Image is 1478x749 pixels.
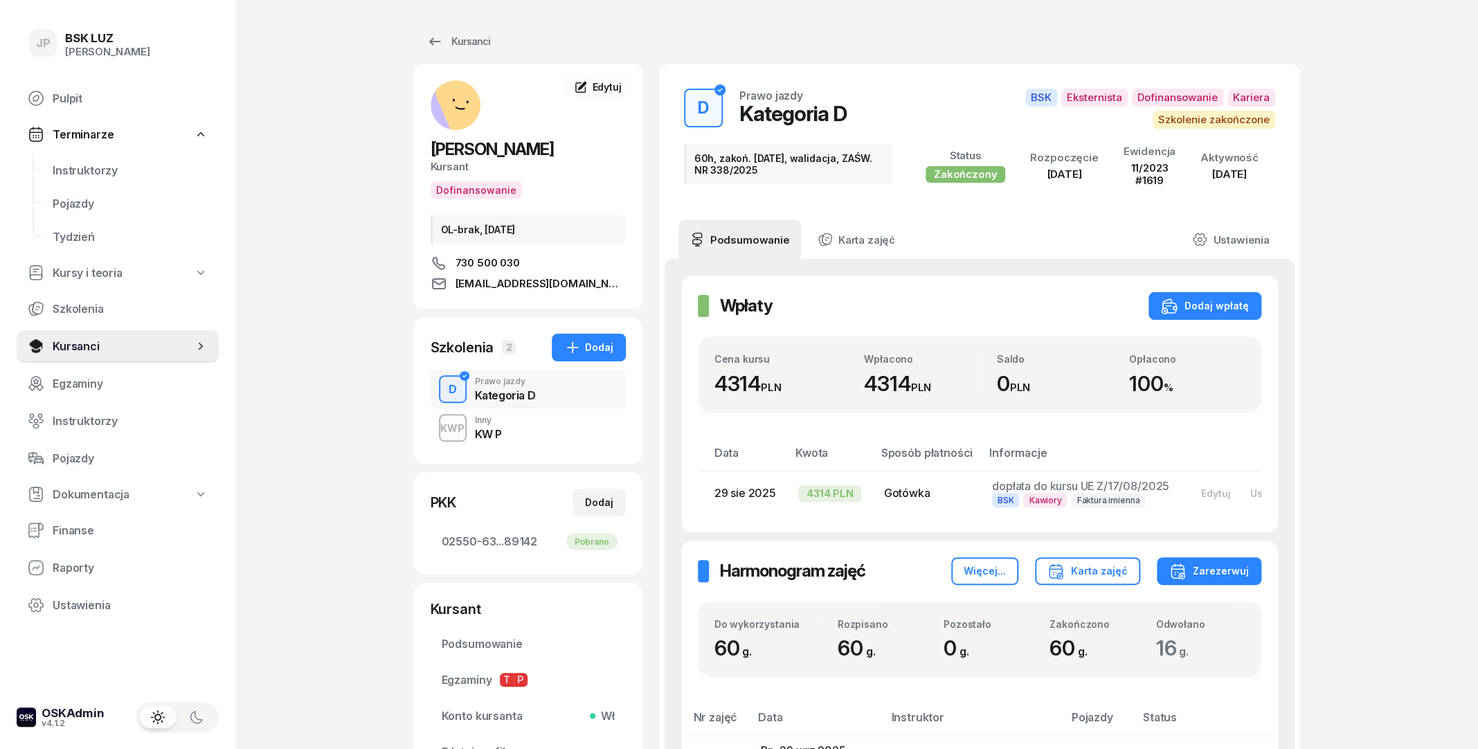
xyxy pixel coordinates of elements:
[514,673,528,687] span: P
[17,588,219,622] a: Ustawienia
[431,699,626,732] a: Konto kursantaWł
[65,33,150,44] div: BSK LUZ
[53,599,208,612] span: Ustawienia
[475,428,502,440] div: KW P
[739,90,803,101] div: Prawo jazdy
[739,101,847,126] div: Kategoria D
[431,161,626,173] div: Kursant
[439,414,467,442] button: KWP
[864,371,980,396] div: 4314
[53,197,208,210] span: Pojazdy
[426,33,490,50] div: Kursanci
[53,377,208,390] span: Egzaminy
[1191,482,1241,505] button: Edytuj
[1123,145,1175,158] div: Ewidencja
[1181,220,1280,259] a: Ustawienia
[53,267,123,280] span: Kursy i teoria
[742,644,752,658] small: g.
[684,144,892,184] div: 60h, zakoń. [DATE], walidacja, ZAŚW. NR 338/2025
[921,89,1275,129] button: BSKEksternistaDofinansowanieKarieraSzkolenie zakończone
[431,181,522,199] button: Dofinansowanie
[552,334,626,361] button: Dodaj
[456,276,626,292] span: [EMAIL_ADDRESS][DOMAIN_NAME]
[997,353,1112,365] div: Saldo
[951,557,1018,585] button: Więcej...
[17,551,219,584] a: Raporty
[475,390,536,401] div: Kategoria D
[1135,710,1278,736] th: Status
[502,341,516,354] span: 2
[1241,482,1285,505] button: Usuń
[1049,618,1138,630] div: Zakończono
[1227,89,1275,107] span: Kariera
[53,128,114,141] span: Terminarze
[838,618,926,630] div: Rozpisano
[681,710,750,736] th: Nr zajęć
[964,563,1006,579] div: Więcej...
[1148,292,1261,320] button: Dodaj wpłatę
[442,673,615,687] span: Egzaminy
[53,488,129,501] span: Dokumentacja
[431,627,626,660] a: Podsumowanie
[1035,557,1140,585] button: Karta zajęć
[944,635,1032,660] div: 0
[592,81,621,93] span: Edytuj
[1164,381,1173,394] small: %
[926,150,1005,162] div: Status
[443,380,462,399] div: D
[431,493,457,512] div: PKK
[53,340,194,353] span: Kursanci
[864,353,980,365] div: Wpłacono
[714,371,847,396] div: 4314
[1061,89,1128,107] span: Eksternista
[714,618,820,630] div: Do wykorzystania
[585,494,613,511] div: Dodaj
[865,644,875,658] small: g.
[442,638,615,651] span: Podsumowanie
[431,139,554,159] span: [PERSON_NAME]
[564,75,631,100] a: Edytuj
[456,255,520,271] span: 730 500 030
[1071,493,1145,507] span: Faktura imienna
[17,707,36,727] img: logo-xs-dark@2x.png
[1063,710,1135,736] th: Pojazdy
[500,673,514,687] span: T
[1009,381,1030,394] small: PLN
[1153,111,1275,129] span: Szkolenie zakończone
[1047,563,1128,579] div: Karta zajęć
[1025,89,1057,107] span: BSK
[761,381,782,394] small: PLN
[17,442,219,475] a: Pojazdy
[431,215,626,244] div: OL-brak, [DATE]
[1132,89,1223,107] span: Dofinansowanie
[53,524,208,537] span: Finanse
[1250,487,1275,499] div: Usuń
[442,710,615,723] span: Konto kursanta
[573,489,626,516] button: Dodaj
[42,187,219,220] a: Pojazdy
[1049,635,1094,660] span: 60
[53,303,208,316] span: Szkolenia
[435,419,470,437] div: KWP
[564,339,613,356] div: Dodaj
[1201,487,1231,499] div: Edytuj
[566,533,618,550] div: Pobrano
[720,560,865,582] h2: Harmonogram zajęć
[692,94,714,122] div: D
[431,338,494,357] div: Szkolenia
[714,486,776,500] span: 29 sie 2025
[17,404,219,437] a: Instruktorzy
[431,663,626,696] a: EgzaminyTP
[17,479,219,509] a: Dokumentacja
[981,446,1180,471] th: Informacje
[872,446,980,471] th: Sposób płatności
[1078,644,1088,658] small: g.
[1161,298,1249,314] div: Dodaj wpłatę
[431,276,626,292] a: [EMAIL_ADDRESS][DOMAIN_NAME]
[53,231,208,244] span: Tydzień
[17,514,219,547] a: Finanse
[684,89,723,127] button: D
[53,561,208,575] span: Raporty
[17,82,219,115] a: Pulpit
[65,46,150,58] div: [PERSON_NAME]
